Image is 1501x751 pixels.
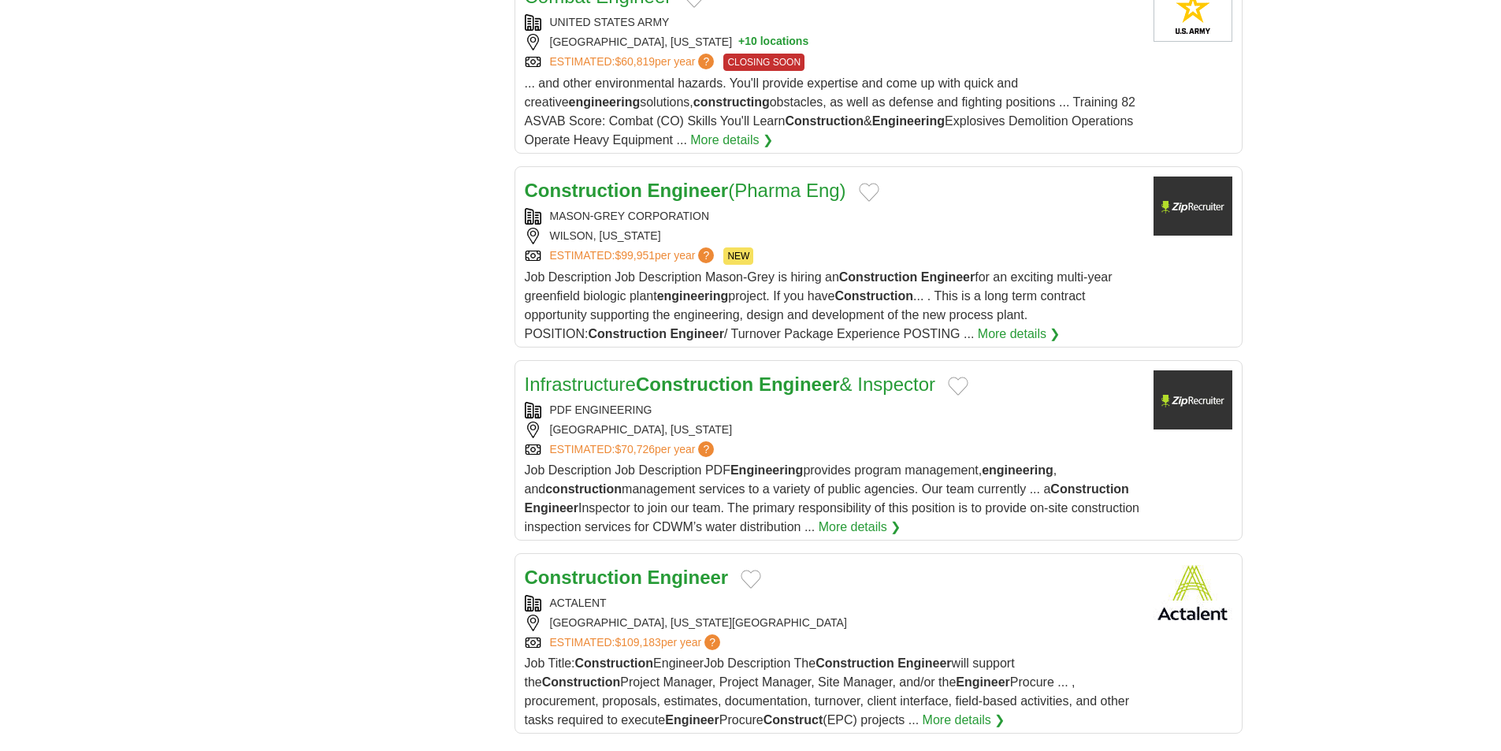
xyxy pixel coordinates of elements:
[525,656,1130,727] span: Job Title: EngineerJob Description The will support the Project Manager, Project Manager, Site Ma...
[698,247,714,263] span: ?
[764,713,823,727] strong: Construct
[698,54,714,69] span: ?
[569,95,641,109] strong: engineering
[693,95,770,109] strong: constructing
[738,34,745,50] span: +
[525,567,642,588] strong: Construction
[525,180,642,201] strong: Construction
[525,208,1141,225] div: MASON-GREY CORPORATION
[550,597,607,609] a: ACTALENT
[615,636,660,649] span: $109,183
[525,180,846,201] a: Construction Engineer(Pharma Eng)
[759,374,840,395] strong: Engineer
[785,114,864,128] strong: Construction
[948,377,968,396] button: Add to favorite jobs
[525,270,1113,340] span: Job Description Job Description Mason-Grey is hiring an for an exciting multi-year greenfield bio...
[872,114,945,128] strong: Engineering
[1050,482,1129,496] strong: Construction
[921,270,975,284] strong: Engineer
[550,16,670,28] a: UNITED STATES ARMY
[741,570,761,589] button: Add to favorite jobs
[550,247,718,265] a: ESTIMATED:$99,951per year?
[648,567,729,588] strong: Engineer
[839,270,918,284] strong: Construction
[525,567,729,588] a: Construction Engineer
[648,180,729,201] strong: Engineer
[835,289,914,303] strong: Construction
[657,289,729,303] strong: engineering
[525,422,1141,438] div: [GEOGRAPHIC_DATA], [US_STATE]
[525,402,1141,418] div: PDF ENGINEERING
[670,327,723,340] strong: Engineer
[897,656,951,670] strong: Engineer
[525,501,578,515] strong: Engineer
[859,183,879,202] button: Add to favorite jobs
[525,615,1141,631] div: [GEOGRAPHIC_DATA], [US_STATE][GEOGRAPHIC_DATA]
[525,463,1140,534] span: Job Description Job Description PDF provides program management, , and management services to a v...
[525,34,1141,50] div: [GEOGRAPHIC_DATA], [US_STATE]
[730,463,803,477] strong: Engineering
[978,325,1061,344] a: More details ❯
[525,228,1141,244] div: WILSON, [US_STATE]
[1154,177,1232,236] img: Company logo
[615,249,655,262] span: $99,951
[819,518,901,537] a: More details ❯
[698,441,714,457] span: ?
[690,131,773,150] a: More details ❯
[525,374,936,395] a: InfrastructureConstruction Engineer& Inspector
[615,55,655,68] span: $60,819
[723,247,753,265] span: NEW
[704,634,720,650] span: ?
[738,34,808,50] button: +10 locations
[550,634,724,651] a: ESTIMATED:$109,183per year?
[636,374,753,395] strong: Construction
[923,711,1005,730] a: More details ❯
[723,54,804,71] span: CLOSING SOON
[545,482,622,496] strong: construction
[542,675,621,689] strong: Construction
[982,463,1053,477] strong: engineering
[525,76,1135,147] span: ... and other environmental hazards. You'll provide expertise and come up with quick and creative...
[615,443,655,455] span: $70,726
[665,713,719,727] strong: Engineer
[1154,563,1232,623] img: Actalent logo
[588,327,667,340] strong: Construction
[550,441,718,458] a: ESTIMATED:$70,726per year?
[1154,370,1232,429] img: Company logo
[550,54,718,71] a: ESTIMATED:$60,819per year?
[575,656,654,670] strong: Construction
[956,675,1009,689] strong: Engineer
[816,656,894,670] strong: Construction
